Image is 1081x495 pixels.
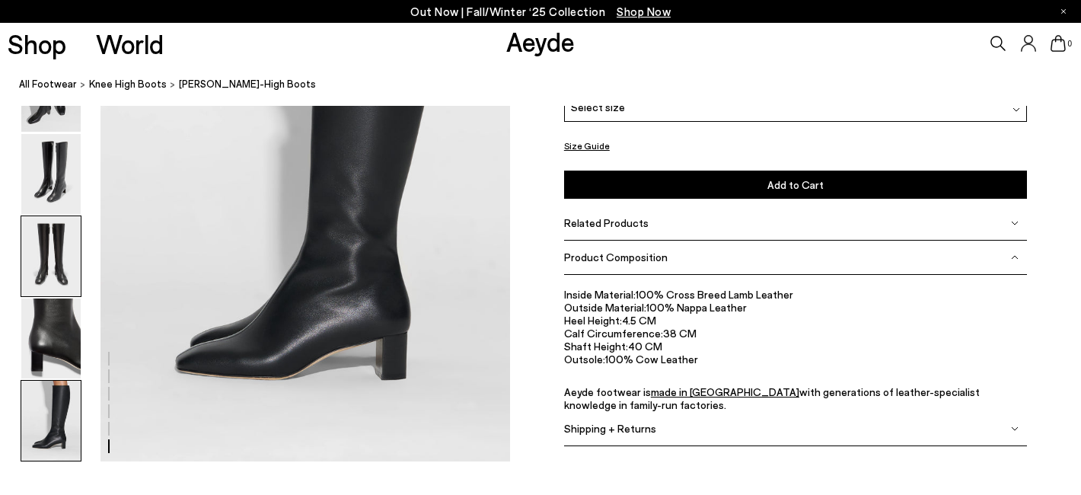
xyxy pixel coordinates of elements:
[96,30,164,57] a: World
[21,216,81,296] img: Marty Knee-High Boots - Image 4
[617,5,671,18] span: Navigate to /collections/new-in
[8,30,66,57] a: Shop
[564,340,628,353] span: Shaft Height:
[21,299,81,378] img: Marty Knee-High Boots - Image 5
[564,315,622,327] span: Heel Height:
[1012,106,1020,113] img: svg%3E
[89,78,167,90] span: knee high boots
[564,340,1027,353] li: 40 CM
[564,171,1027,199] button: Add to Cart
[571,99,625,115] span: Select size
[564,302,646,315] span: Outside Material:
[564,137,610,156] button: Size Guide
[1011,254,1019,261] img: svg%3E
[19,76,77,92] a: All Footwear
[179,76,316,92] span: [PERSON_NAME]-High Boots
[21,134,81,214] img: Marty Knee-High Boots - Image 3
[564,327,663,340] span: Calf Circumference:
[767,178,824,191] span: Add to Cart
[564,385,1027,411] p: Aeyde footwear is with generations of leather-specialist knowledge in family-run factories.
[564,353,605,366] span: Outsole:
[19,64,1081,106] nav: breadcrumb
[1066,40,1073,48] span: 0
[1011,219,1019,227] img: svg%3E
[564,302,1027,315] li: 100% Nappa Leather
[1051,35,1066,52] a: 0
[564,327,1027,340] li: 38 CM
[564,353,1027,366] li: 100% Cow Leather
[1011,425,1019,433] img: svg%3E
[564,315,1027,327] li: 4.5 CM
[21,381,81,461] img: Marty Knee-High Boots - Image 6
[564,251,668,264] span: Product Composition
[410,2,671,21] p: Out Now | Fall/Winter ‘25 Collection
[506,25,575,57] a: Aeyde
[89,76,167,92] a: knee high boots
[651,385,799,398] a: made in [GEOGRAPHIC_DATA]
[564,289,636,302] span: Inside Material:
[564,289,1027,302] li: 100% Cross Breed Lamb Leather
[564,423,656,436] span: Shipping + Returns
[564,217,649,230] span: Related Products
